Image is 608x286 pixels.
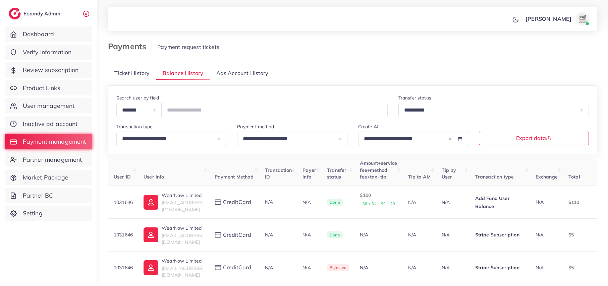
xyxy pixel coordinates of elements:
p: WearNow Limited [162,191,204,199]
div: N/A [360,264,397,271]
a: Product Links [5,80,92,96]
p: N/A [302,231,316,239]
span: Exchange [536,174,558,180]
img: logo [9,8,21,19]
span: Inactive ad account [23,120,78,128]
label: Create At [358,123,379,130]
span: Export data [516,135,551,141]
span: creditCard [223,231,252,239]
img: payment [215,199,221,205]
span: Payment management [23,137,86,146]
span: [EMAIL_ADDRESS][DOMAIN_NAME] [162,200,204,212]
span: [EMAIL_ADDRESS][DOMAIN_NAME] [162,232,204,245]
span: User ID [114,174,131,180]
a: User management [5,98,92,114]
span: Payment request tickets [157,44,219,50]
span: User info [144,174,164,180]
p: N/A [442,198,464,206]
p: N/A [442,231,464,239]
span: Rejected [327,264,349,271]
img: ic-user-info.36bf1079.svg [144,195,158,210]
a: Verify information [5,45,92,60]
p: N/A [408,231,431,239]
p: [PERSON_NAME] [526,15,571,23]
span: $5 [568,232,574,238]
label: Search user by field [116,94,159,101]
img: payment [215,265,221,271]
span: Ticket History [114,69,150,77]
p: N/A [442,264,464,272]
span: Amount+service fee+method fee+tax+tip [360,160,397,180]
span: $5 [568,265,574,271]
span: creditCard [223,264,252,271]
span: Review subscription [23,66,79,74]
span: Verify information [23,48,72,57]
span: Done [327,231,343,239]
button: Export data [479,131,589,145]
p: N/A [302,264,316,272]
label: Payment method [237,123,274,130]
h2: Ecomdy Admin [23,10,62,17]
a: Partner BC [5,188,92,203]
p: 1031646 [114,231,133,239]
span: Ads Account History [216,69,269,77]
a: logoEcomdy Admin [9,8,62,19]
span: creditCard [223,198,252,206]
p: Stripe Subscription [475,231,525,239]
span: Tip by User [442,167,456,180]
a: Dashboard [5,26,92,42]
span: Partner management [23,155,82,164]
a: Inactive ad account [5,116,92,132]
p: $100 [360,191,397,208]
span: N/A [265,265,273,271]
span: Transaction type [475,174,514,180]
img: ic-user-info.36bf1079.svg [144,260,158,275]
p: Stripe Subscription [475,264,525,272]
span: N/A [536,265,544,271]
p: N/A [408,264,431,272]
small: +$6 + $4 + $0 + $0 [360,201,395,206]
img: payment [215,232,221,238]
span: Transaction ID [265,167,292,180]
p: WearNow Limited [162,224,204,232]
span: Transfer status [327,167,346,180]
p: 1031646 [114,198,133,206]
span: Partner BC [23,191,53,200]
span: N/A [536,232,544,238]
span: Done [327,199,343,206]
p: N/A [302,198,316,206]
span: [EMAIL_ADDRESS][DOMAIN_NAME] [162,265,204,278]
label: Transfer status [398,94,431,101]
img: avatar [576,12,589,25]
span: Product Links [23,84,60,92]
span: Market Package [23,173,68,182]
a: Setting [5,206,92,221]
a: Review subscription [5,62,92,78]
span: Tip to AM [408,174,431,180]
span: N/A [265,232,273,238]
span: N/A [536,199,544,205]
img: ic-user-info.36bf1079.svg [144,227,158,242]
label: Transaction type [116,123,153,130]
span: Balance History [163,69,203,77]
span: Payment Method [215,174,254,180]
span: Payer Info [302,167,316,180]
a: [PERSON_NAME]avatar [522,12,592,25]
a: Market Package [5,170,92,185]
div: N/A [360,231,397,238]
a: Partner management [5,152,92,167]
span: Dashboard [23,30,54,39]
a: Payment management [5,134,92,149]
h3: Payments [108,42,152,51]
span: N/A [265,199,273,205]
span: Setting [23,209,43,218]
p: 1031646 [114,264,133,272]
p: N/A [408,198,431,206]
span: Total [568,174,580,180]
p: WearNow Limited [162,257,204,265]
p: Add Fund User Balance [475,194,525,210]
span: User management [23,101,74,110]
